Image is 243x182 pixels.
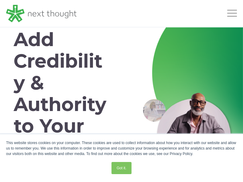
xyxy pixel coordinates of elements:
img: LG - NextThought Logo [6,5,77,22]
button: Open Mobile Menu [227,10,237,17]
h1: Add Credibility & Authority to Your Training Content [14,29,108,180]
div: This website stores cookies on your computer. These cookies are used to collect information about... [6,140,237,157]
a: Got it. [111,162,132,174]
